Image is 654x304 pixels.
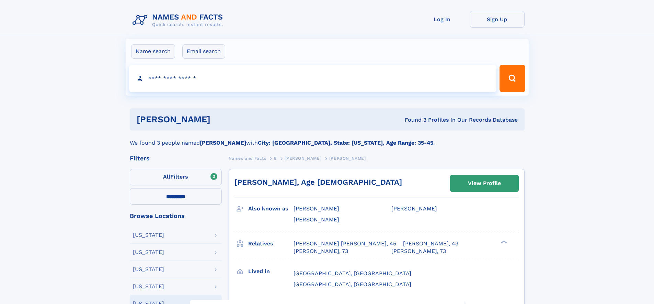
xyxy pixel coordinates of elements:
[129,65,497,92] input: search input
[450,175,518,192] a: View Profile
[274,154,277,162] a: B
[130,131,525,147] div: We found 3 people named with .
[130,213,222,219] div: Browse Locations
[499,240,507,244] div: ❯
[248,203,294,215] h3: Also known as
[294,247,348,255] a: [PERSON_NAME], 73
[468,175,501,191] div: View Profile
[403,240,458,247] a: [PERSON_NAME], 43
[200,139,246,146] b: [PERSON_NAME]
[130,169,222,185] label: Filters
[274,156,277,161] span: B
[391,247,446,255] a: [PERSON_NAME], 73
[285,156,321,161] span: [PERSON_NAME]
[248,266,294,277] h3: Lived in
[234,178,402,186] a: [PERSON_NAME], Age [DEMOGRAPHIC_DATA]
[258,139,433,146] b: City: [GEOGRAPHIC_DATA], State: [US_STATE], Age Range: 35-45
[133,232,164,238] div: [US_STATE]
[133,284,164,289] div: [US_STATE]
[294,205,339,212] span: [PERSON_NAME]
[163,173,170,180] span: All
[131,44,175,59] label: Name search
[130,155,222,161] div: Filters
[294,216,339,223] span: [PERSON_NAME]
[229,154,266,162] a: Names and Facts
[294,281,411,288] span: [GEOGRAPHIC_DATA], [GEOGRAPHIC_DATA]
[294,270,411,277] span: [GEOGRAPHIC_DATA], [GEOGRAPHIC_DATA]
[329,156,366,161] span: [PERSON_NAME]
[500,65,525,92] button: Search Button
[137,115,308,124] h1: [PERSON_NAME]
[248,238,294,250] h3: Relatives
[415,11,470,28] a: Log In
[182,44,225,59] label: Email search
[391,205,437,212] span: [PERSON_NAME]
[308,116,518,124] div: Found 3 Profiles In Our Records Database
[130,11,229,29] img: Logo Names and Facts
[470,11,525,28] a: Sign Up
[285,154,321,162] a: [PERSON_NAME]
[294,240,396,247] a: [PERSON_NAME] [PERSON_NAME], 45
[133,250,164,255] div: [US_STATE]
[133,267,164,272] div: [US_STATE]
